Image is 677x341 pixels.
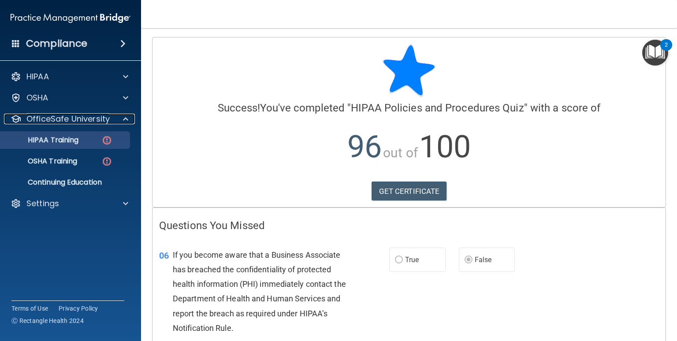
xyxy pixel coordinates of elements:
[11,114,128,124] a: OfficeSafe University
[642,40,668,66] button: Open Resource Center, 2 new notifications
[173,250,346,333] span: If you become aware that a Business Associate has breached the confidentiality of protected healt...
[11,304,48,313] a: Terms of Use
[6,178,126,187] p: Continuing Education
[405,256,419,264] span: True
[11,316,84,325] span: Ⓒ Rectangle Health 2024
[101,156,112,167] img: danger-circle.6113f641.png
[665,45,668,56] div: 2
[26,37,87,50] h4: Compliance
[26,198,59,209] p: Settings
[11,198,128,209] a: Settings
[26,71,49,82] p: HIPAA
[159,250,169,261] span: 06
[6,136,78,145] p: HIPAA Training
[218,102,260,114] span: Success!
[475,256,492,264] span: False
[383,44,435,97] img: blue-star-rounded.9d042014.png
[372,182,447,201] a: GET CERTIFICATE
[159,102,659,114] h4: You've completed " " with a score of
[11,71,128,82] a: HIPAA
[159,220,659,231] h4: Questions You Missed
[347,129,382,165] span: 96
[11,9,130,27] img: PMB logo
[11,93,128,103] a: OSHA
[395,257,403,263] input: True
[101,135,112,146] img: danger-circle.6113f641.png
[26,114,110,124] p: OfficeSafe University
[383,145,418,160] span: out of
[351,102,524,114] span: HIPAA Policies and Procedures Quiz
[59,304,98,313] a: Privacy Policy
[419,129,471,165] span: 100
[6,157,77,166] p: OSHA Training
[465,257,472,263] input: False
[26,93,48,103] p: OSHA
